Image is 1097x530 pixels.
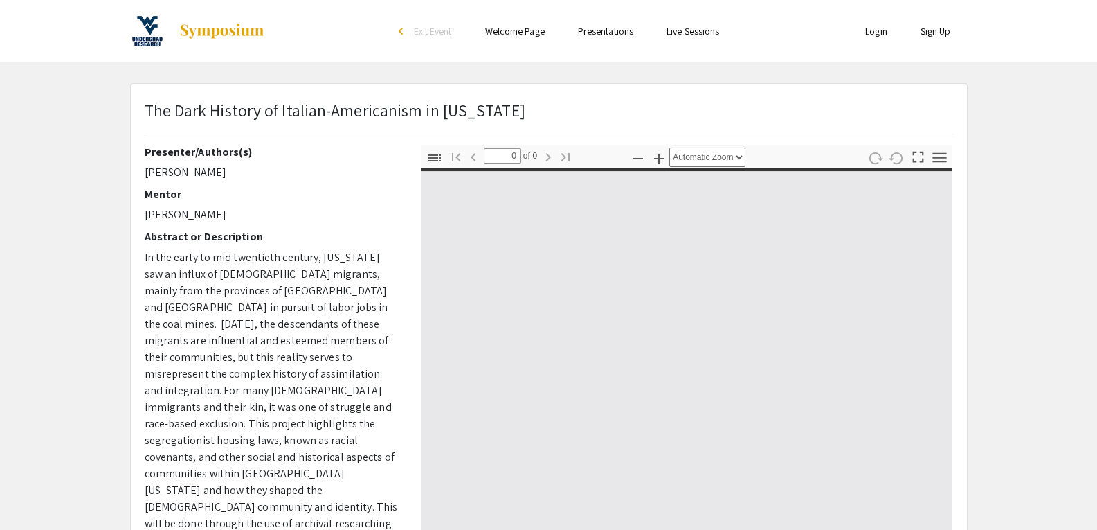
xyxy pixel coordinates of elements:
[179,23,265,39] img: Symposium by ForagerOne
[921,25,951,37] a: Sign Up
[578,25,633,37] a: Presentations
[145,164,400,181] p: [PERSON_NAME]
[647,148,671,168] button: Zoom In
[885,148,908,168] button: Rotate Counterclockwise
[485,25,545,37] a: Welcome Page
[462,146,485,166] button: Previous Page
[536,146,560,166] button: Next Page
[669,148,745,167] select: Zoom
[521,148,538,164] span: of 0
[145,188,400,201] h2: Mentor
[130,14,265,48] a: 5th Annual Fall Undergraduate Research Symposium
[444,146,468,166] button: Go to First Page
[865,25,887,37] a: Login
[130,14,165,48] img: 5th Annual Fall Undergraduate Research Symposium
[906,145,930,166] button: Switch to Presentation Mode
[927,148,951,168] button: Tools
[145,230,400,243] h2: Abstract or Description
[626,148,650,168] button: Zoom Out
[667,25,719,37] a: Live Sessions
[145,98,525,123] p: The Dark History of Italian-Americanism in [US_STATE]
[484,148,521,164] input: Page
[863,148,887,168] button: Rotate Clockwise
[399,27,407,35] div: arrow_back_ios
[414,25,452,37] span: Exit Event
[145,206,400,223] p: [PERSON_NAME]
[145,145,400,159] h2: Presenter/Authors(s)
[554,146,577,166] button: Go to Last Page
[423,148,446,168] button: Toggle Sidebar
